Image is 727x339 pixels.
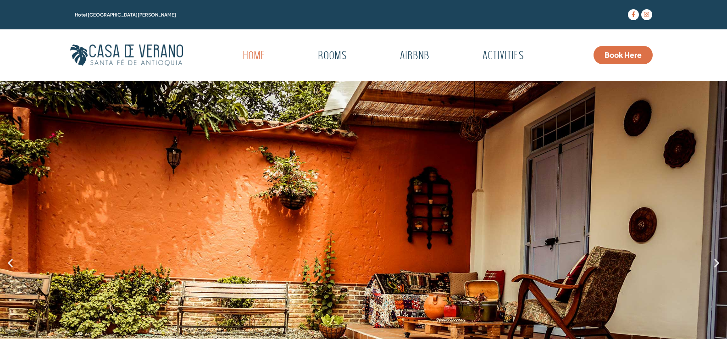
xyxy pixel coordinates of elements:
[605,51,642,59] span: Book Here
[75,12,544,17] h1: Hotel [GEOGRAPHIC_DATA][PERSON_NAME]
[295,46,370,67] a: Rooms
[377,46,452,67] a: Airbnb
[220,46,288,67] a: Home
[459,46,547,67] a: Activities
[594,46,653,64] a: Book Here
